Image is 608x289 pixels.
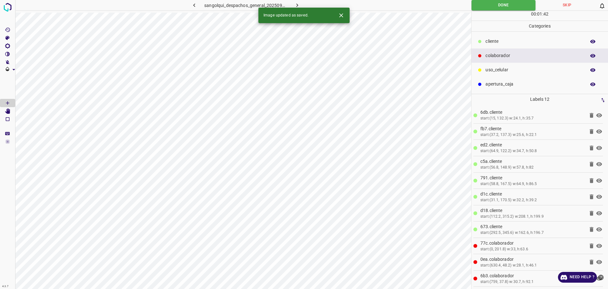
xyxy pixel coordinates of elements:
p: c5a.cliente [480,158,585,165]
div: start:(759, 37.8) w:30.7, h:92.1 [480,279,585,285]
p: 42 [543,11,548,17]
a: Need Help ? [558,272,597,283]
p: Labels 12 [473,94,606,105]
div: start:(0, 201.8) w:33, h:63.6 [480,247,585,252]
p: colaborador [485,52,583,59]
img: logo [2,2,13,13]
p: 01 [537,11,542,17]
p: d1c.cliente [480,191,585,197]
div: uso_celular [472,63,608,77]
p: cliente [485,38,583,45]
div: : : [531,11,548,21]
div: start:(31.1, 170.5) w:32.2, h:39.2 [480,197,585,203]
div: start:(64.9, 122.2) w:34.7, h:50.8 [480,148,585,154]
p: 77c.colaborador [480,240,585,247]
p: d18.cliente [480,207,585,214]
div: start:(112.2, 315.2) w:208.1, h:199.9 [480,214,585,220]
button: Close [335,10,347,21]
p: 673.cliente [480,223,585,230]
p: Categories [472,21,608,31]
div: start:(15, 132.3) w:24.1, h:35.7 [480,116,585,121]
p: 6db.cliente [480,109,585,116]
p: apertura_caja [485,81,583,87]
p: uso_celular [485,67,583,73]
span: Image updated as saved. [263,13,308,18]
div: start:(292.5, 345.6) w:162.6, h:196.7 [480,230,585,236]
p: 6b3.colaborador [480,273,585,279]
p: ed2.cliente [480,142,585,148]
div: start:(630.4, 48.2) w:28.1, h:46.1 [480,263,585,268]
div: colaborador [472,48,608,63]
h6: sangolqui_despachos_general_20250902_161955_850295.jpg [204,2,287,10]
p: 00 [531,11,536,17]
p: 0ea.colaborador [480,256,585,263]
div: cliente [472,34,608,48]
div: start:(56.8, 148.9) w:57.8, h:82 [480,165,585,170]
div: start:(37.2, 137.3) w:25.6, h:22.1 [480,132,585,138]
p: 791.cliente [480,175,585,181]
div: start:(58.8, 167.5) w:64.9, h:86.5 [480,181,585,187]
div: 4.3.7 [1,284,10,289]
button: close-help [597,272,605,283]
p: fb7.cliente [480,125,585,132]
div: apertura_caja [472,77,608,91]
